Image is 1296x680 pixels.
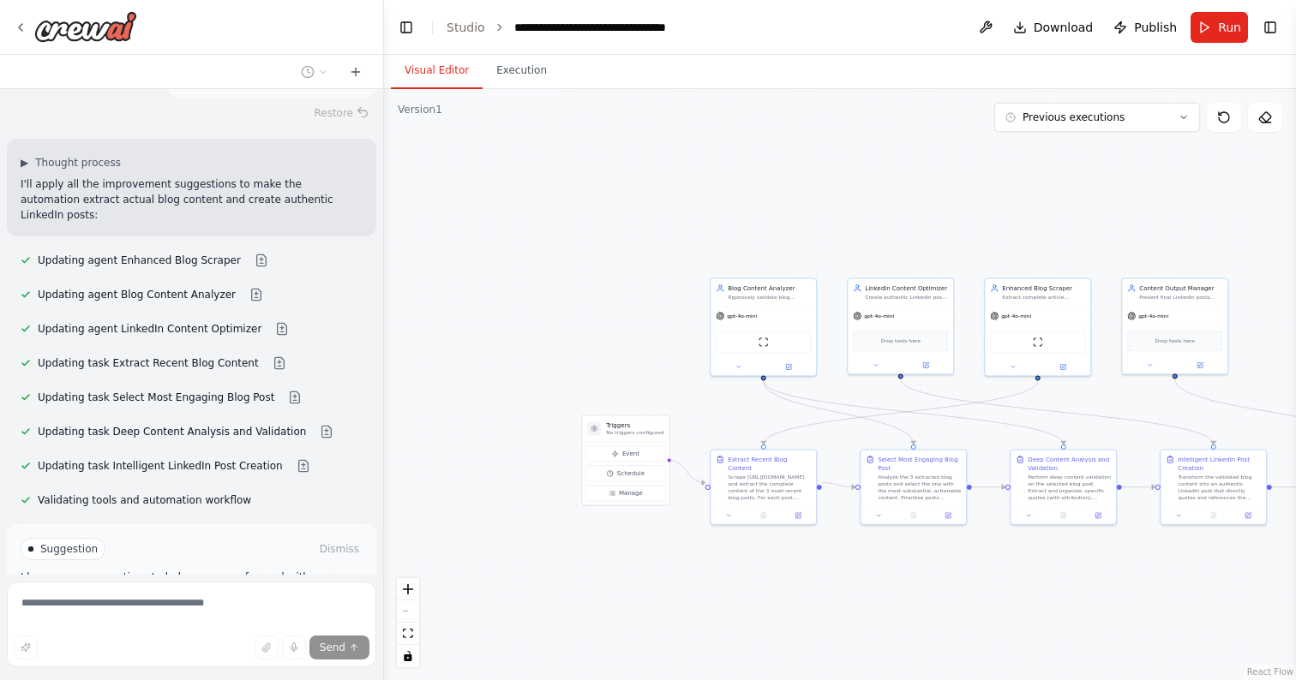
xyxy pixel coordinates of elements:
[320,641,345,654] span: Send
[1107,12,1184,43] button: Publish
[1247,667,1293,677] a: React Flow attribution
[391,53,483,89] button: Visual Editor
[865,294,948,301] div: Create authentic LinkedIn posts that directly reference and quote specific content from the sourc...
[1155,337,1195,345] span: Drop tools here
[1191,12,1248,43] button: Run
[617,469,645,478] span: Schedule
[585,465,665,481] button: Schedule
[21,156,28,170] span: ▶
[902,360,951,370] button: Open in side panel
[1039,361,1088,372] button: Open in side panel
[1033,337,1043,347] img: ScrapeWebsiteTool
[1138,313,1168,319] span: gpt-4o-mini
[397,645,419,667] button: toggle interactivity
[1196,510,1232,521] button: No output available
[38,493,251,507] span: Validating tools and automation workflow
[1122,483,1155,492] g: Edge from a74f940e-d10d-4c26-97f6-9cdde087ec4e to 1b190efa-49ec-4eb0-85e0-b7833d7c5357
[1023,110,1125,124] span: Previous executions
[728,455,811,472] div: Extract Recent Blog Content
[1002,283,1085,292] div: Enhanced Blog Scraper
[483,53,561,89] button: Execution
[397,578,419,667] div: React Flow controls
[38,322,261,336] span: Updating agent LinkedIn Content Optimizer
[972,483,1005,492] g: Edge from 5860c498-5278-4fec-9487-790189292ce9 to a74f940e-d10d-4c26-97f6-9cdde087ec4e
[581,415,669,505] div: TriggersNo triggers configuredEventScheduleManage
[585,485,665,501] button: Manage
[765,361,813,372] button: Open in side panel
[397,623,419,645] button: fit view
[897,379,1218,444] g: Edge from b0192418-ff07-443a-946d-6049a18d42ea to 1b190efa-49ec-4eb0-85e0-b7833d7c5357
[38,254,241,267] span: Updating agent Enhanced Blog Scraper
[1001,313,1031,319] span: gpt-4o-mini
[881,337,921,345] span: Drop tools here
[984,277,1091,376] div: Enhanced Blog ScraperExtract complete article content from [DOMAIN_NAME][URL] including full text...
[878,455,961,472] div: Select Most Engaging Blog Post
[1006,12,1101,43] button: Download
[606,421,663,429] h3: Triggers
[759,380,918,444] g: Edge from d30767d0-8605-4324-b279-f669fe949173 to 5860c498-5278-4fec-9487-790189292ce9
[585,445,665,462] button: Event
[282,635,306,659] button: Click to speak your automation idea
[728,474,811,501] div: Scrape [URL][DOMAIN_NAME] and extract the complete content of the 3 most recent blog posts. For e...
[933,510,963,521] button: Open in side panel
[35,156,121,170] span: Thought process
[896,510,932,521] button: No output available
[38,288,236,301] span: Updating agent Blog Content Analyzer
[1139,294,1222,301] div: Present final LinkedIn posts with comprehensive analysis, alternatives, and publishing-ready cont...
[759,380,1042,444] g: Edge from bf5cff7f-0b97-487c-8392-d7a58dd3f858 to 4f2bf223-77d4-4d4a-84e0-0d034d06548c
[865,283,948,292] div: LinkedIn Content Optimizer
[1176,360,1225,370] button: Open in side panel
[1046,510,1082,521] button: No output available
[21,570,363,598] p: I have some suggestions to help you move forward with your automation.
[1083,510,1113,521] button: Open in side panel
[746,510,782,521] button: No output available
[38,391,274,404] span: Updating task Select Most Engaging Blog Post
[860,449,967,525] div: Select Most Engaging Blog PostAnalyze the 3 extracted blog posts and select the one with the most...
[34,11,137,42] img: Logo
[783,510,813,521] button: Open in side panel
[1002,294,1085,301] div: Extract complete article content from [DOMAIN_NAME][URL] including full text, specific quotes, da...
[40,542,98,556] span: Suggestion
[1010,449,1117,525] div: Deep Content Analysis and ValidationPerform deep content validation on the selected blog post. Ex...
[447,21,485,34] a: Studio
[847,277,954,374] div: LinkedIn Content OptimizerCreate authentic LinkedIn posts that directly reference and quote speci...
[710,449,817,525] div: Extract Recent Blog ContentScrape [URL][DOMAIN_NAME] and extract the complete content of the 3 mo...
[21,156,121,170] button: ▶Thought process
[864,313,894,319] span: gpt-4o-mini
[1160,449,1267,525] div: Intelligent LinkedIn Post CreationTransform the validated blog content into an authentic LinkedIn...
[1218,19,1241,36] span: Run
[1121,277,1228,374] div: Content Output ManagerPresent final LinkedIn posts with comprehensive analysis, alternatives, and...
[1258,15,1282,39] button: Show right sidebar
[342,62,369,82] button: Start a new chat
[38,425,306,438] span: Updating task Deep Content Analysis and Validation
[294,62,335,82] button: Switch to previous chat
[1178,455,1261,472] div: Intelligent LinkedIn Post Creation
[1178,474,1261,501] div: Transform the validated blog content into an authentic LinkedIn post that directly quotes and ref...
[447,19,707,36] nav: breadcrumb
[21,176,363,223] p: I'll apply all the improvement suggestions to make the automation extract actual blog content and...
[397,578,419,600] button: zoom in
[1233,510,1263,521] button: Open in side panel
[309,635,369,659] button: Send
[1139,283,1222,292] div: Content Output Manager
[710,277,817,376] div: Blog Content AnalyzerRigorously validate blog content quality by identifying specific insights, q...
[316,540,363,558] button: Dismiss
[38,356,259,370] span: Updating task Extract Recent Blog Content
[878,474,961,501] div: Analyze the 3 extracted blog posts and select the one with the most substantial, actionable conte...
[394,15,418,39] button: Hide left sidebar
[1028,455,1111,472] div: Deep Content Analysis and Validation
[759,380,1068,444] g: Edge from d30767d0-8605-4324-b279-f669fe949173 to a74f940e-d10d-4c26-97f6-9cdde087ec4e
[822,479,855,492] g: Edge from 4f2bf223-77d4-4d4a-84e0-0d034d06548c to 5860c498-5278-4fec-9487-790189292ce9
[606,429,663,436] p: No triggers configured
[759,337,769,347] img: ScrapeWebsiteTool
[38,459,283,473] span: Updating task Intelligent LinkedIn Post Creation
[619,489,643,498] span: Manage
[728,294,811,301] div: Rigorously validate blog content quality by identifying specific insights, quotes, statistics, ex...
[14,635,38,659] button: Improve this prompt
[1134,19,1177,36] span: Publish
[398,103,442,116] div: Version 1
[622,450,639,458] span: Event
[669,456,705,486] g: Edge from triggers to 4f2bf223-77d4-4d4a-84e0-0d034d06548c
[994,103,1200,132] button: Previous executions
[727,313,757,319] span: gpt-4o-mini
